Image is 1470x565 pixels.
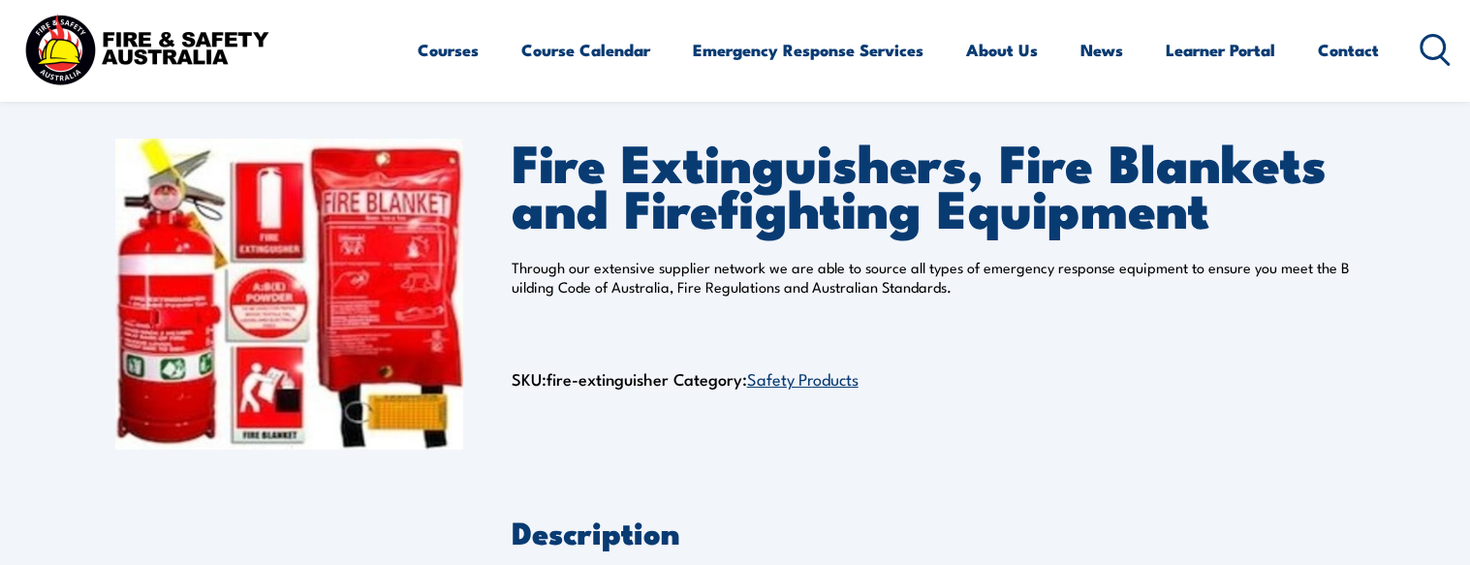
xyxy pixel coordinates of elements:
[966,24,1038,76] a: About Us
[747,366,859,390] a: Safety Products
[673,366,859,391] span: Category:
[512,366,669,391] span: SKU:
[512,258,1356,297] p: Through our extensive supplier network we are able to source all types of emergency response equi...
[521,24,650,76] a: Course Calendar
[1080,24,1123,76] a: News
[1318,24,1379,76] a: Contact
[418,24,479,76] a: Courses
[115,139,463,450] img: Fire Extinguishers, Fire Blankets and Firefighting Equipment
[1166,24,1275,76] a: Learner Portal
[693,24,923,76] a: Emergency Response Services
[547,366,669,391] span: fire-extinguisher
[512,518,1356,545] h2: Description
[512,139,1356,229] h1: Fire Extinguishers, Fire Blankets and Firefighting Equipment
